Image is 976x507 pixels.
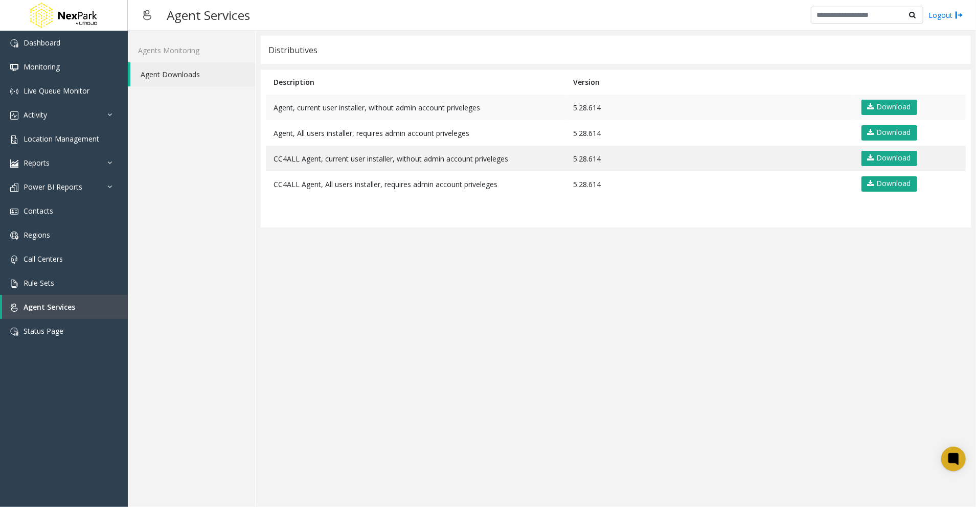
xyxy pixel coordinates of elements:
a: Agent Services [2,295,128,319]
a: Logout [928,10,963,20]
img: 'icon' [10,208,18,216]
span: Dashboard [24,38,60,48]
img: 'icon' [10,256,18,264]
a: Download [861,125,917,141]
a: Download [861,100,917,115]
a: Agent Downloads [130,62,255,86]
span: Call Centers [24,254,63,264]
span: Agent Services [24,302,75,312]
span: Monitoring [24,62,60,72]
img: 'icon' [10,111,18,120]
span: Location Management [24,134,99,144]
img: 'icon' [10,328,18,336]
td: 5.28.614 [565,171,852,197]
img: 'icon' [10,304,18,312]
h3: Agent Services [162,3,255,28]
th: Description [266,70,565,95]
img: 'icon' [10,135,18,144]
td: 5.28.614 [565,95,852,120]
span: Contacts [24,206,53,216]
td: CC4ALL Agent, All users installer, requires admin account priveleges [266,171,565,197]
span: Regions [24,230,50,240]
td: 5.28.614 [565,146,852,171]
img: 'icon' [10,63,18,72]
img: 'icon' [10,232,18,240]
img: 'icon' [10,183,18,192]
img: logout [955,10,963,20]
img: pageIcon [138,3,156,28]
div: Distributives [268,43,317,57]
td: CC4ALL Agent, current user installer, without admin account priveleges [266,146,565,171]
td: 5.28.614 [565,120,852,146]
img: 'icon' [10,159,18,168]
span: Reports [24,158,50,168]
img: 'icon' [10,87,18,96]
span: Status Page [24,326,63,336]
img: 'icon' [10,280,18,288]
span: Rule Sets [24,278,54,288]
td: Agent, current user installer, without admin account priveleges [266,95,565,120]
img: 'icon' [10,39,18,48]
td: Agent, All users installer, requires admin account priveleges [266,120,565,146]
span: Live Queue Monitor [24,86,89,96]
a: Download [861,151,917,166]
a: Agents Monitoring [128,38,255,62]
span: Power BI Reports [24,182,82,192]
span: Activity [24,110,47,120]
th: Version [565,70,852,95]
a: Download [861,176,917,192]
